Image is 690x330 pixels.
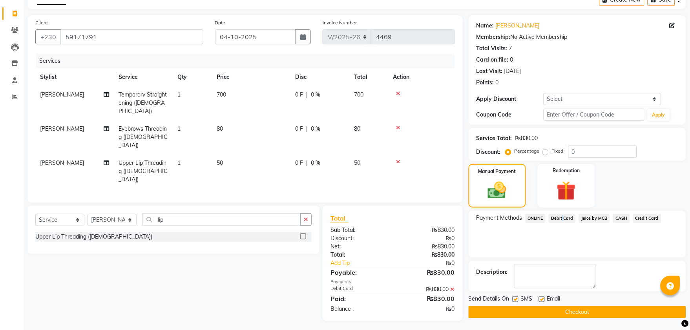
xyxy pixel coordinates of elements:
[323,19,357,26] label: Invoice Number
[325,294,392,303] div: Paid:
[114,68,173,86] th: Service
[35,68,114,86] th: Stylist
[469,306,686,318] button: Checkout
[119,91,167,115] span: Temporary Straightening ([DEMOGRAPHIC_DATA])
[553,167,580,174] label: Redemption
[549,214,576,223] span: Debit Card
[142,213,301,226] input: Search or Scan
[325,251,392,259] div: Total:
[330,214,349,222] span: Total
[290,68,349,86] th: Disc
[544,109,644,121] input: Enter Offer / Coupon Code
[551,179,582,203] img: _gift.svg
[478,168,516,175] label: Manual Payment
[35,19,48,26] label: Client
[613,214,630,223] span: CASH
[349,68,389,86] th: Total
[504,67,521,75] div: [DATE]
[526,214,546,223] span: ONLINE
[40,159,84,166] span: [PERSON_NAME]
[311,91,320,99] span: 0 %
[476,33,678,41] div: No Active Membership
[392,251,460,259] div: ₨830.00
[40,91,84,98] span: [PERSON_NAME]
[325,259,404,267] a: Add Tip
[515,148,540,155] label: Percentage
[354,159,360,166] span: 50
[60,29,203,44] input: Search by Name/Mobile/Email/Code
[354,125,360,132] span: 80
[173,68,212,86] th: Qty
[476,111,544,119] div: Coupon Code
[330,279,455,285] div: Payments
[354,91,363,98] span: 700
[392,268,460,277] div: ₨830.00
[482,180,512,201] img: _cash.svg
[510,56,513,64] div: 0
[515,134,538,142] div: ₨830.00
[521,295,533,304] span: SMS
[547,295,560,304] span: Email
[217,91,226,98] span: 700
[476,78,494,87] div: Points:
[212,68,290,86] th: Price
[392,242,460,251] div: ₨830.00
[579,214,610,223] span: Juice by MCB
[392,285,460,294] div: ₨830.00
[392,226,460,234] div: ₨830.00
[392,294,460,303] div: ₨830.00
[476,134,512,142] div: Service Total:
[648,109,670,121] button: Apply
[311,125,320,133] span: 0 %
[119,159,168,183] span: Upper Lip Threading ([DEMOGRAPHIC_DATA])
[325,234,392,242] div: Discount:
[295,125,303,133] span: 0 F
[476,214,522,222] span: Payment Methods
[306,159,308,167] span: |
[177,159,181,166] span: 1
[40,125,84,132] span: [PERSON_NAME]
[476,56,509,64] div: Card on file:
[35,29,61,44] button: +230
[469,295,509,304] span: Send Details On
[217,159,223,166] span: 50
[476,148,501,156] div: Discount:
[177,91,181,98] span: 1
[306,91,308,99] span: |
[325,242,392,251] div: Net:
[552,148,564,155] label: Fixed
[633,214,661,223] span: Credit Card
[119,125,168,149] span: Eyebrows Threading ([DEMOGRAPHIC_DATA])
[476,67,503,75] div: Last Visit:
[496,78,499,87] div: 0
[215,19,226,26] label: Date
[295,91,303,99] span: 0 F
[392,305,460,313] div: ₨0
[35,233,152,241] div: Upper Lip Threading ([DEMOGRAPHIC_DATA])
[295,159,303,167] span: 0 F
[496,22,540,30] a: [PERSON_NAME]
[325,285,392,294] div: Debit Card
[476,268,508,276] div: Description:
[392,234,460,242] div: ₨0
[36,54,461,68] div: Services
[476,95,544,103] div: Apply Discount
[389,68,455,86] th: Action
[311,159,320,167] span: 0 %
[476,33,511,41] div: Membership:
[177,125,181,132] span: 1
[217,125,223,132] span: 80
[509,44,512,53] div: 7
[476,22,494,30] div: Name:
[325,226,392,234] div: Sub Total:
[325,305,392,313] div: Balance :
[306,125,308,133] span: |
[325,268,392,277] div: Payable:
[404,259,460,267] div: ₨0
[476,44,507,53] div: Total Visits:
